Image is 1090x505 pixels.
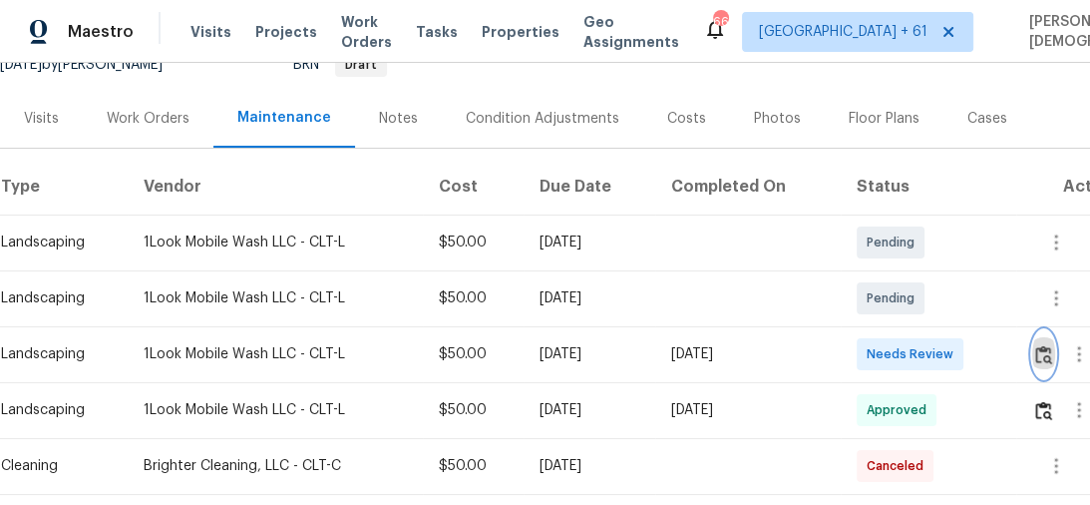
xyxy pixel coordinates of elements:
div: Condition Adjustments [466,109,619,129]
div: [DATE] [540,456,639,476]
div: $50.00 [439,344,508,364]
span: Visits [190,22,231,42]
div: Visits [24,109,59,129]
th: Due Date [524,159,655,215]
div: Notes [379,109,418,129]
div: Costs [667,109,706,129]
div: 1Look Mobile Wash LLC - CLT-L [144,288,407,308]
button: Review Icon [1032,386,1055,434]
div: [DATE] [671,400,825,420]
span: Pending [867,233,922,252]
div: 1Look Mobile Wash LLC - CLT-L [144,233,407,252]
div: Work Orders [107,109,189,129]
div: [DATE] [540,233,639,252]
th: Status [841,159,1016,215]
span: Approved [867,400,934,420]
th: Vendor [128,159,423,215]
span: Maestro [68,22,134,42]
span: Tasks [416,25,458,39]
div: Landscaping [1,344,112,364]
div: Landscaping [1,400,112,420]
div: 665 [713,12,727,32]
span: Properties [482,22,559,42]
div: Landscaping [1,233,112,252]
div: $50.00 [439,456,508,476]
div: Floor Plans [849,109,919,129]
div: Cleaning [1,456,112,476]
img: Review Icon [1035,401,1052,420]
div: [DATE] [540,344,639,364]
span: Pending [867,288,922,308]
th: Cost [423,159,524,215]
span: Canceled [867,456,931,476]
img: Review Icon [1035,345,1052,364]
span: BRN [293,58,387,72]
div: [DATE] [671,344,825,364]
div: $50.00 [439,400,508,420]
div: $50.00 [439,288,508,308]
div: Maintenance [237,108,331,128]
div: Photos [754,109,801,129]
span: Needs Review [867,344,961,364]
span: Geo Assignments [583,12,679,52]
div: 1Look Mobile Wash LLC - CLT-L [144,344,407,364]
span: [GEOGRAPHIC_DATA] + 61 [759,22,927,42]
div: Landscaping [1,288,112,308]
span: Work Orders [341,12,392,52]
span: Projects [255,22,317,42]
span: Draft [337,59,385,71]
div: [DATE] [540,288,639,308]
button: Review Icon [1032,330,1055,378]
div: Brighter Cleaning, LLC - CLT-C [144,456,407,476]
div: [DATE] [540,400,639,420]
div: $50.00 [439,233,508,252]
div: Cases [967,109,1007,129]
div: 1Look Mobile Wash LLC - CLT-L [144,400,407,420]
th: Completed On [655,159,841,215]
